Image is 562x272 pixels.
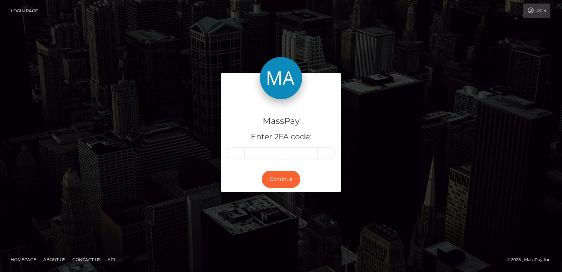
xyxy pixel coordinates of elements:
a: API [105,254,118,265]
a: Login Page [11,4,38,18]
a: Login [523,4,550,18]
h4: MassPay [227,115,335,127]
a: Homepage [8,254,39,265]
img: MassPay [260,57,302,99]
button: Continue [262,171,300,188]
a: About Us [40,254,68,265]
a: Contact Us [70,254,103,265]
div: © 2025 , MassPay Inc. [507,256,557,264]
h5: Enter 2FA code: [227,132,335,143]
